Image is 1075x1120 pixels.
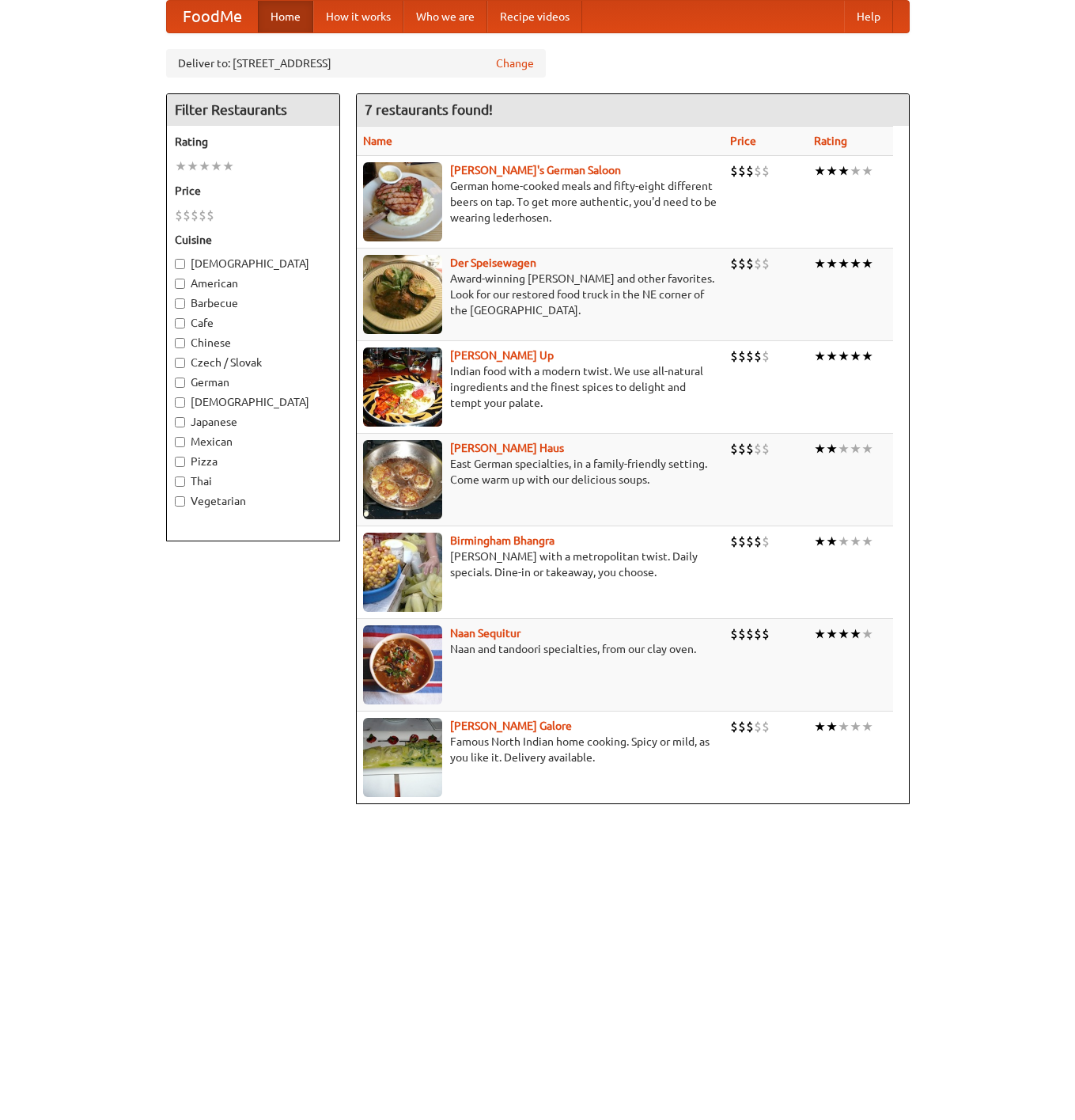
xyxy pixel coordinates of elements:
[175,454,331,469] label: Pizza
[850,718,861,735] li: ★
[175,183,331,199] h5: Price
[861,533,873,550] li: ★
[313,1,403,32] a: How it works
[175,496,185,507] input: Vegetarian
[730,255,738,272] li: $
[175,259,185,269] input: [DEMOGRAPHIC_DATA]
[167,94,339,126] h4: Filter Restaurants
[730,533,738,550] li: $
[861,718,873,735] li: ★
[826,625,838,643] li: ★
[496,55,534,71] a: Change
[850,255,861,272] li: ★
[450,164,621,177] a: [PERSON_NAME]'s German Saloon
[746,347,754,365] li: $
[175,378,185,388] input: German
[187,158,199,175] li: ★
[754,255,762,272] li: $
[838,440,850,457] li: ★
[861,255,873,272] li: ★
[754,440,762,457] li: $
[175,298,185,309] input: Barbecue
[403,1,487,32] a: Who we are
[814,162,826,180] li: ★
[814,347,826,365] li: ★
[754,533,762,550] li: $
[762,440,770,457] li: $
[450,534,555,547] a: Birmingham Bhangra
[175,318,185,328] input: Cafe
[199,158,210,175] li: ★
[450,442,564,454] b: [PERSON_NAME] Haus
[730,440,738,457] li: $
[363,533,442,612] img: bhangra.jpg
[175,279,185,289] input: American
[814,533,826,550] li: ★
[730,162,738,180] li: $
[175,493,331,509] label: Vegetarian
[814,440,826,457] li: ★
[738,625,746,643] li: $
[175,437,185,447] input: Mexican
[175,275,331,291] label: American
[838,255,850,272] li: ★
[175,476,185,487] input: Thai
[175,295,331,311] label: Barbecue
[826,347,838,365] li: ★
[861,625,873,643] li: ★
[754,718,762,735] li: $
[754,625,762,643] li: $
[762,533,770,550] li: $
[450,627,520,640] a: Naan Sequitur
[175,358,185,368] input: Czech / Slovak
[363,363,717,411] p: Indian food with a modern twist. We use all-natural ingredients and the finest spices to delight ...
[175,473,331,489] label: Thai
[754,162,762,180] li: $
[814,718,826,735] li: ★
[175,315,331,331] label: Cafe
[738,440,746,457] li: $
[746,440,754,457] li: $
[838,162,850,180] li: ★
[175,207,183,224] li: $
[730,347,738,365] li: $
[844,1,893,32] a: Help
[762,718,770,735] li: $
[175,417,185,427] input: Japanese
[826,162,838,180] li: ★
[363,549,717,580] p: [PERSON_NAME] with a metropolitan twist. Daily specials. Dine-in or takeaway, you choose.
[850,347,861,365] li: ★
[826,718,838,735] li: ★
[746,718,754,735] li: $
[363,718,442,797] img: currygalore.jpg
[363,456,717,488] p: East German specialties, in a family-friendly setting. Come warm up with our delicious soups.
[738,347,746,365] li: $
[730,625,738,643] li: $
[175,434,331,450] label: Mexican
[199,207,206,224] li: $
[762,347,770,365] li: $
[730,135,756,147] a: Price
[210,158,222,175] li: ★
[850,625,861,643] li: ★
[175,256,331,271] label: [DEMOGRAPHIC_DATA]
[762,625,770,643] li: $
[826,533,838,550] li: ★
[363,440,442,519] img: kohlhaus.jpg
[814,135,847,147] a: Rating
[838,625,850,643] li: ★
[363,178,717,226] p: German home-cooked meals and fifty-eight different beers on tap. To get more authentic, you'd nee...
[175,394,331,410] label: [DEMOGRAPHIC_DATA]
[838,533,850,550] li: ★
[738,718,746,735] li: $
[738,162,746,180] li: $
[175,397,185,408] input: [DEMOGRAPHIC_DATA]
[850,533,861,550] li: ★
[166,49,546,78] div: Deliver to: [STREET_ADDRESS]
[363,734,717,765] p: Famous North Indian home cooking. Spicy or mild, as you like it. Delivery available.
[450,256,536,269] a: Der Speisewagen
[363,347,442,427] img: curryup.jpg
